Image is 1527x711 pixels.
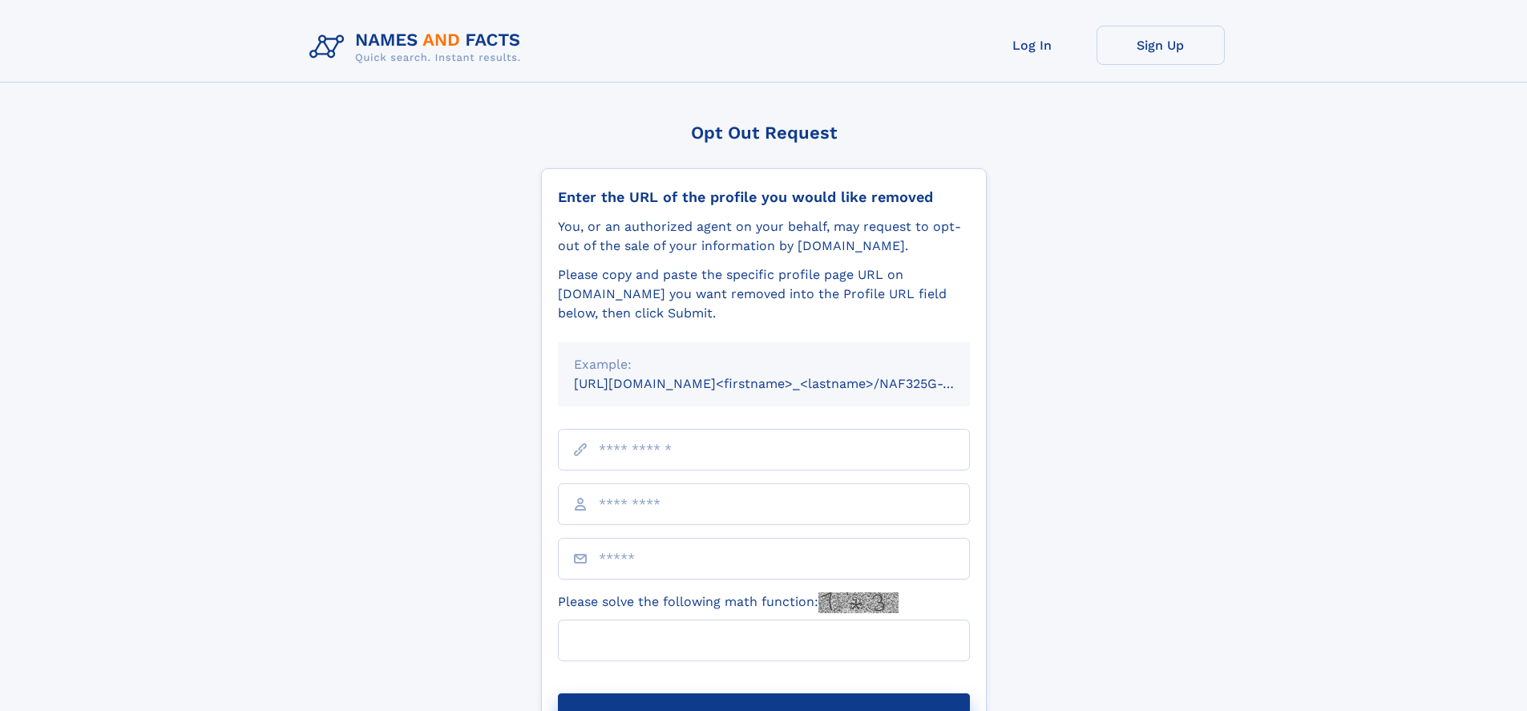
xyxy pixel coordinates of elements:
[558,592,899,613] label: Please solve the following math function:
[574,355,954,374] div: Example:
[558,265,970,323] div: Please copy and paste the specific profile page URL on [DOMAIN_NAME] you want removed into the Pr...
[541,123,987,143] div: Opt Out Request
[1097,26,1225,65] a: Sign Up
[558,188,970,206] div: Enter the URL of the profile you would like removed
[574,376,1000,391] small: [URL][DOMAIN_NAME]<firstname>_<lastname>/NAF325G-xxxxxxxx
[968,26,1097,65] a: Log In
[558,217,970,256] div: You, or an authorized agent on your behalf, may request to opt-out of the sale of your informatio...
[303,26,534,69] img: Logo Names and Facts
